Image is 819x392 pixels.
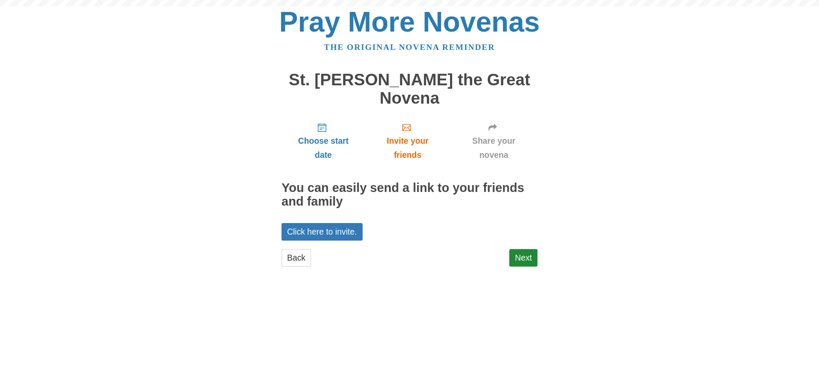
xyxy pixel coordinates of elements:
span: Invite your friends [374,134,441,162]
span: Share your novena [459,134,529,162]
a: Invite your friends [365,116,450,166]
a: Next [509,249,537,267]
a: The original novena reminder [324,43,495,52]
a: Pray More Novenas [279,6,540,38]
a: Choose start date [282,116,365,166]
a: Click here to invite. [282,223,363,241]
span: Choose start date [290,134,357,162]
h1: St. [PERSON_NAME] the Great Novena [282,71,537,107]
a: Share your novena [450,116,537,166]
h2: You can easily send a link to your friends and family [282,181,537,209]
a: Back [282,249,311,267]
